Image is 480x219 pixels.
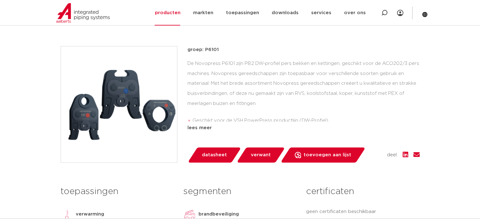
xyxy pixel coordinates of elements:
[76,210,104,218] p: verwarming
[183,185,297,198] h3: segmenten
[202,150,227,160] span: datasheet
[61,46,177,162] img: Product Image for Novopress bekken, kettingen en adapters PB2 DW-profiel
[236,147,285,163] a: verwant
[251,150,271,160] span: verwant
[193,116,420,126] li: Geschikt voor de VSH PowerPress productlijn (DW-Profiel)
[304,150,351,160] span: toevoegen aan lijst
[387,151,398,159] span: deel:
[306,185,419,198] h3: certificaten
[187,147,241,163] a: datasheet
[187,124,420,132] div: lees meer
[187,59,420,122] div: De Novopress P6101 zijn PB2 DW-profiel pers bekken en kettingen, geschikt voor de ACO202/3 pers m...
[199,210,239,218] p: brandbeveiliging
[187,46,420,54] p: groep: P6101
[61,185,174,198] h3: toepassingen
[306,208,419,216] p: geen certificaten beschikbaar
